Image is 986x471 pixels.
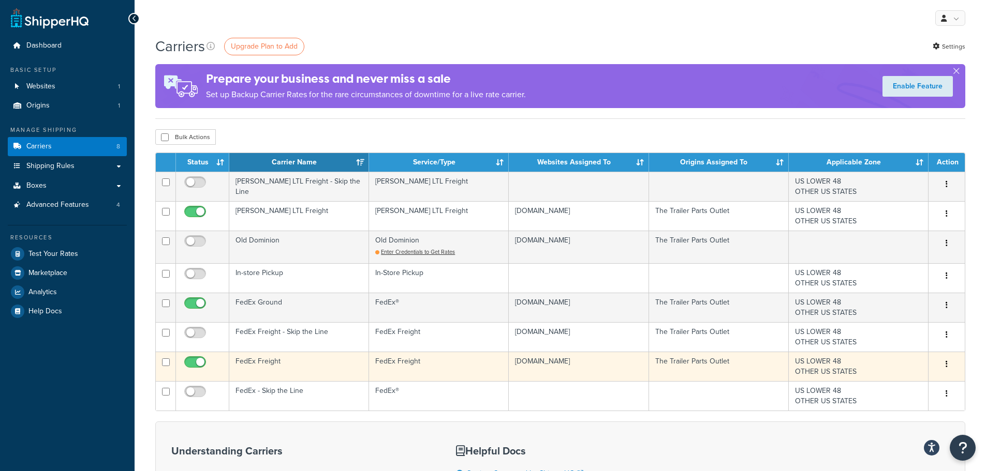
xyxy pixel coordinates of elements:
td: [DOMAIN_NAME] [509,231,649,263]
td: FedEx® [369,381,509,411]
img: ad-rules-rateshop-fe6ec290ccb7230408bd80ed9643f0289d75e0ffd9eb532fc0e269fcd187b520.png [155,64,206,108]
span: Dashboard [26,41,62,50]
th: Origins Assigned To: activate to sort column ascending [649,153,789,172]
span: Upgrade Plan to Add [231,41,298,52]
div: Manage Shipping [8,126,127,134]
a: Marketplace [8,264,127,282]
a: Websites 1 [8,77,127,96]
span: Boxes [26,181,47,190]
td: US LOWER 48 OTHER US STATES [789,293,929,322]
th: Service/Type: activate to sort column ascending [369,153,509,172]
td: [DOMAIN_NAME] [509,322,649,352]
td: [DOMAIN_NAME] [509,201,649,231]
a: Analytics [8,283,127,301]
div: Resources [8,233,127,242]
p: Set up Backup Carrier Rates for the rare circumstances of downtime for a live rate carrier. [206,87,526,102]
td: US LOWER 48 OTHER US STATES [789,172,929,201]
button: Bulk Actions [155,129,216,145]
span: Enter Credentials to Get Rates [381,248,455,256]
td: [PERSON_NAME] LTL Freight [369,201,509,231]
th: Websites Assigned To: activate to sort column ascending [509,153,649,172]
a: Carriers 8 [8,137,127,156]
span: 8 [116,142,120,151]
td: FedEx Freight [369,322,509,352]
a: Boxes [8,176,127,195]
li: Websites [8,77,127,96]
a: Upgrade Plan to Add [224,38,304,55]
td: Old Dominion [229,231,369,263]
h4: Prepare your business and never miss a sale [206,70,526,87]
td: FedEx Freight [369,352,509,381]
h1: Carriers [155,36,205,56]
td: [DOMAIN_NAME] [509,352,649,381]
td: [PERSON_NAME] LTL Freight - Skip the Line [229,172,369,201]
td: FedEx Freight [229,352,369,381]
th: Status: activate to sort column ascending [176,153,229,172]
td: [PERSON_NAME] LTL Freight [369,172,509,201]
a: Origins 1 [8,96,127,115]
td: US LOWER 48 OTHER US STATES [789,381,929,411]
span: Origins [26,101,50,110]
td: FedEx® [369,293,509,322]
a: Test Your Rates [8,245,127,263]
td: [PERSON_NAME] LTL Freight [229,201,369,231]
a: Advanced Features 4 [8,195,127,215]
td: The Trailer Parts Outlet [649,352,789,381]
th: Applicable Zone: activate to sort column ascending [789,153,929,172]
h3: Helpful Docs [456,445,591,457]
h3: Understanding Carriers [171,445,430,457]
a: Help Docs [8,302,127,321]
span: 1 [118,101,120,110]
span: 4 [116,201,120,209]
td: Old Dominion [369,231,509,263]
td: In-store Pickup [229,263,369,293]
td: [DOMAIN_NAME] [509,293,649,322]
span: Advanced Features [26,201,89,209]
a: Enter Credentials to Get Rates [375,248,455,256]
th: Carrier Name: activate to sort column ascending [229,153,369,172]
th: Action [929,153,965,172]
li: Carriers [8,137,127,156]
td: FedEx Ground [229,293,369,322]
span: 1 [118,82,120,91]
li: Advanced Features [8,195,127,215]
a: Settings [933,39,965,54]
span: Websites [26,82,55,91]
td: FedEx - Skip the Line [229,381,369,411]
td: US LOWER 48 OTHER US STATES [789,263,929,293]
a: Enable Feature [882,76,953,97]
span: Help Docs [28,307,62,316]
span: Analytics [28,288,57,297]
td: The Trailer Parts Outlet [649,201,789,231]
div: Basic Setup [8,66,127,74]
td: The Trailer Parts Outlet [649,293,789,322]
a: ShipperHQ Home [11,8,89,28]
a: Dashboard [8,36,127,55]
td: The Trailer Parts Outlet [649,231,789,263]
td: US LOWER 48 OTHER US STATES [789,352,929,381]
td: US LOWER 48 OTHER US STATES [789,201,929,231]
td: The Trailer Parts Outlet [649,322,789,352]
button: Open Resource Center [950,435,976,461]
span: Test Your Rates [28,250,78,259]
span: Carriers [26,142,52,151]
span: Shipping Rules [26,162,75,171]
span: Marketplace [28,269,67,278]
td: In-Store Pickup [369,263,509,293]
td: US LOWER 48 OTHER US STATES [789,322,929,352]
li: Origins [8,96,127,115]
a: Shipping Rules [8,157,127,176]
td: FedEx Freight - Skip the Line [229,322,369,352]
